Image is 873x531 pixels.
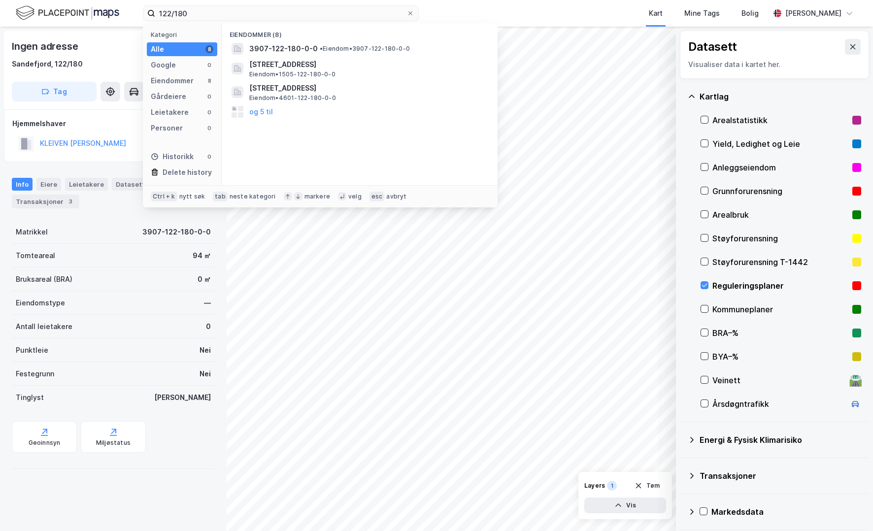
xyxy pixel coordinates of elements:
[230,193,276,200] div: neste kategori
[66,197,75,206] div: 3
[649,7,663,19] div: Kart
[205,93,213,100] div: 0
[205,77,213,85] div: 8
[249,82,486,94] span: [STREET_ADDRESS]
[712,185,848,197] div: Grunnforurensning
[200,368,211,380] div: Nei
[16,273,72,285] div: Bruksareal (BRA)
[607,481,617,491] div: 1
[151,106,189,118] div: Leietakere
[151,122,183,134] div: Personer
[142,226,211,238] div: 3907-122-180-0-0
[16,297,65,309] div: Eiendomstype
[16,250,55,262] div: Tomteareal
[348,193,362,200] div: velg
[16,344,48,356] div: Punktleie
[700,434,861,446] div: Energi & Fysisk Klimarisiko
[12,38,80,54] div: Ingen adresse
[711,506,861,518] div: Markedsdata
[154,392,211,403] div: [PERSON_NAME]
[204,297,211,309] div: —
[12,118,214,130] div: Hjemmelshaver
[712,114,848,126] div: Arealstatistikk
[112,178,149,191] div: Datasett
[205,61,213,69] div: 0
[151,59,176,71] div: Google
[824,484,873,531] div: Kontrollprogram for chat
[12,195,79,208] div: Transaksjoner
[700,91,861,102] div: Kartlag
[16,321,72,332] div: Antall leietakere
[584,498,666,513] button: Vis
[712,303,848,315] div: Kommuneplaner
[205,124,213,132] div: 0
[200,344,211,356] div: Nei
[12,82,97,101] button: Tag
[179,193,205,200] div: nytt søk
[320,45,323,52] span: •
[712,374,845,386] div: Veinett
[824,484,873,531] iframe: Chat Widget
[151,192,177,201] div: Ctrl + k
[16,4,119,22] img: logo.f888ab2527a4732fd821a326f86c7f29.svg
[369,192,385,201] div: esc
[712,351,848,363] div: BYA–%
[249,106,273,118] button: og 5 til
[712,138,848,150] div: Yield, Ledighet og Leie
[712,256,848,268] div: Støyforurensning T-1442
[386,193,406,200] div: avbryt
[712,232,848,244] div: Støyforurensning
[700,470,861,482] div: Transaksjoner
[688,39,737,55] div: Datasett
[684,7,720,19] div: Mine Tags
[249,43,318,55] span: 3907-122-180-0-0
[151,43,164,55] div: Alle
[205,108,213,116] div: 0
[584,482,605,490] div: Layers
[249,94,336,102] span: Eiendom • 4601-122-180-0-0
[249,70,336,78] span: Eiendom • 1505-122-180-0-0
[96,439,131,447] div: Miljøstatus
[151,31,217,38] div: Kategori
[65,178,108,191] div: Leietakere
[688,59,861,70] div: Visualiser data i kartet her.
[712,327,848,339] div: BRA–%
[712,209,848,221] div: Arealbruk
[785,7,841,19] div: [PERSON_NAME]
[193,250,211,262] div: 94 ㎡
[163,166,212,178] div: Delete history
[205,153,213,161] div: 0
[29,439,61,447] div: Geoinnsyn
[304,193,330,200] div: markere
[222,23,498,41] div: Eiendommer (8)
[16,226,48,238] div: Matrikkel
[151,91,186,102] div: Gårdeiere
[741,7,759,19] div: Bolig
[849,374,862,387] div: 🛣️
[249,59,486,70] span: [STREET_ADDRESS]
[712,162,848,173] div: Anleggseiendom
[206,321,211,332] div: 0
[213,192,228,201] div: tab
[16,368,54,380] div: Festegrunn
[712,398,845,410] div: Årsdøgntrafikk
[151,151,194,163] div: Historikk
[36,178,61,191] div: Eiere
[628,478,666,494] button: Tøm
[205,45,213,53] div: 8
[712,280,848,292] div: Reguleringsplaner
[155,6,406,21] input: Søk på adresse, matrikkel, gårdeiere, leietakere eller personer
[151,75,194,87] div: Eiendommer
[198,273,211,285] div: 0 ㎡
[16,392,44,403] div: Tinglyst
[320,45,410,53] span: Eiendom • 3907-122-180-0-0
[12,58,83,70] div: Sandefjord, 122/180
[12,178,33,191] div: Info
